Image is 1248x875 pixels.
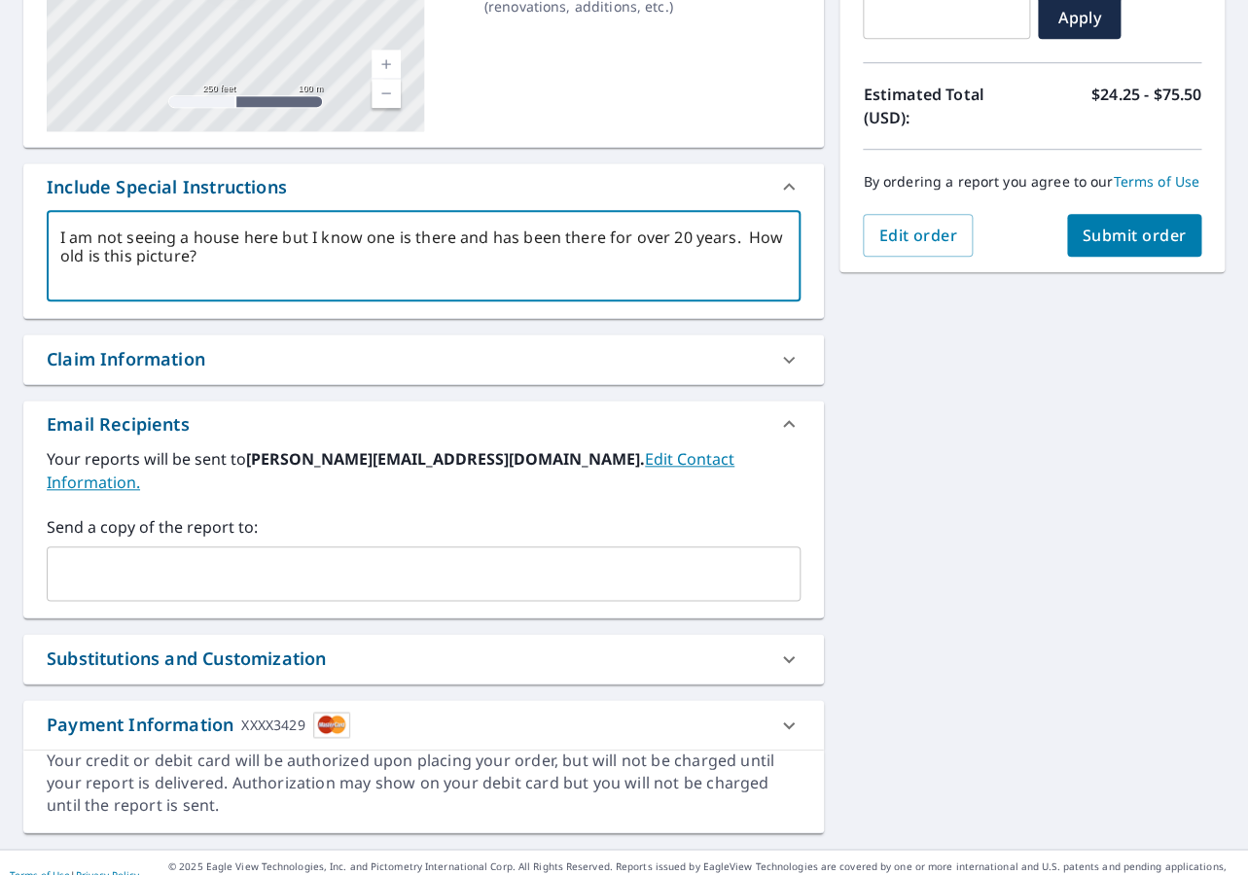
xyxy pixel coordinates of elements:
[23,163,824,210] div: Include Special Instructions
[47,346,205,372] div: Claim Information
[246,448,645,470] b: [PERSON_NAME][EMAIL_ADDRESS][DOMAIN_NAME].
[372,50,401,79] a: Current Level 17, Zoom In
[1083,225,1187,246] span: Submit order
[23,634,824,683] div: Substitutions and Customization
[23,700,824,750] div: Payment InformationXXXX3429cardImage
[47,712,350,738] div: Payment Information
[1113,172,1199,191] a: Terms of Use
[863,214,973,257] button: Edit order
[47,515,801,539] label: Send a copy of the report to:
[372,79,401,108] a: Current Level 17, Zoom Out
[47,174,287,200] div: Include Special Instructions
[863,173,1201,191] p: By ordering a report you agree to our
[23,401,824,447] div: Email Recipients
[47,447,801,494] label: Your reports will be sent to
[878,225,957,246] span: Edit order
[313,712,350,738] img: cardImage
[60,228,787,284] textarea: I am not seeing a house here but I know one is there and has been there for over 20 years. How ol...
[1067,214,1202,257] button: Submit order
[241,712,304,738] div: XXXX3429
[1053,7,1105,28] span: Apply
[47,646,326,672] div: Substitutions and Customization
[47,411,190,437] div: Email Recipients
[23,334,824,384] div: Claim Information
[863,83,1032,129] p: Estimated Total (USD):
[47,750,801,817] div: Your credit or debit card will be authorized upon placing your order, but will not be charged unt...
[1091,83,1201,129] p: $24.25 - $75.50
